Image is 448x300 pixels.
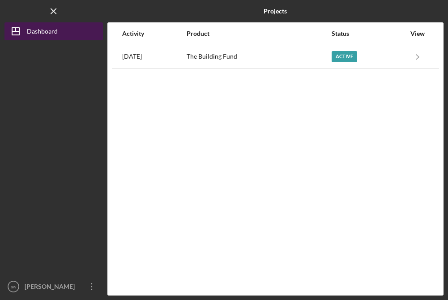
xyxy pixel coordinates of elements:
[11,284,16,289] text: aw
[122,30,186,37] div: Activity
[264,8,287,15] b: Projects
[187,30,331,37] div: Product
[332,51,357,62] div: Active
[27,22,58,43] div: Dashboard
[406,30,429,37] div: View
[332,30,405,37] div: Status
[187,46,331,68] div: The Building Fund
[22,278,81,298] div: [PERSON_NAME]
[4,278,103,296] button: aw[PERSON_NAME]
[4,22,103,40] button: Dashboard
[122,53,142,60] time: 2025-08-14 15:55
